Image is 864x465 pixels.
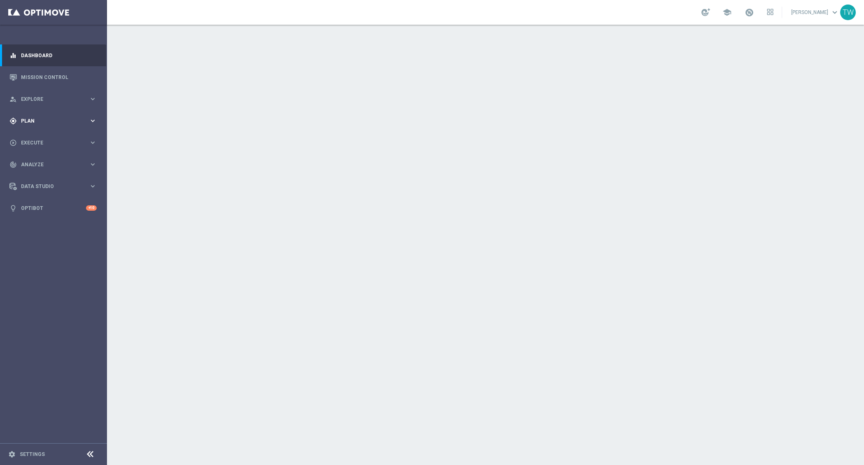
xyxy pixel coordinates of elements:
div: Analyze [9,161,89,168]
i: keyboard_arrow_right [89,95,97,103]
a: Settings [20,452,45,457]
i: gps_fixed [9,117,17,125]
div: Explore [9,95,89,103]
button: equalizer Dashboard [9,52,97,59]
i: keyboard_arrow_right [89,160,97,168]
i: lightbulb [9,205,17,212]
span: Explore [21,97,89,102]
button: Mission Control [9,74,97,81]
button: track_changes Analyze keyboard_arrow_right [9,161,97,168]
i: keyboard_arrow_right [89,182,97,190]
div: Plan [9,117,89,125]
i: keyboard_arrow_right [89,139,97,146]
span: school [722,8,732,17]
div: TW [840,5,856,20]
span: Plan [21,119,89,123]
button: lightbulb Optibot +10 [9,205,97,212]
div: Execute [9,139,89,146]
div: Optibot [9,197,97,219]
span: keyboard_arrow_down [830,8,839,17]
div: Dashboard [9,44,97,66]
i: person_search [9,95,17,103]
a: Optibot [21,197,86,219]
i: settings [8,451,16,458]
span: Execute [21,140,89,145]
button: gps_fixed Plan keyboard_arrow_right [9,118,97,124]
i: keyboard_arrow_right [89,117,97,125]
i: track_changes [9,161,17,168]
span: Analyze [21,162,89,167]
button: Data Studio keyboard_arrow_right [9,183,97,190]
div: Data Studio [9,183,89,190]
a: Mission Control [21,66,97,88]
div: Mission Control [9,66,97,88]
div: +10 [86,205,97,211]
button: play_circle_outline Execute keyboard_arrow_right [9,139,97,146]
i: play_circle_outline [9,139,17,146]
span: Data Studio [21,184,89,189]
a: Dashboard [21,44,97,66]
button: person_search Explore keyboard_arrow_right [9,96,97,102]
i: equalizer [9,52,17,59]
a: [PERSON_NAME]keyboard_arrow_down [790,6,840,19]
